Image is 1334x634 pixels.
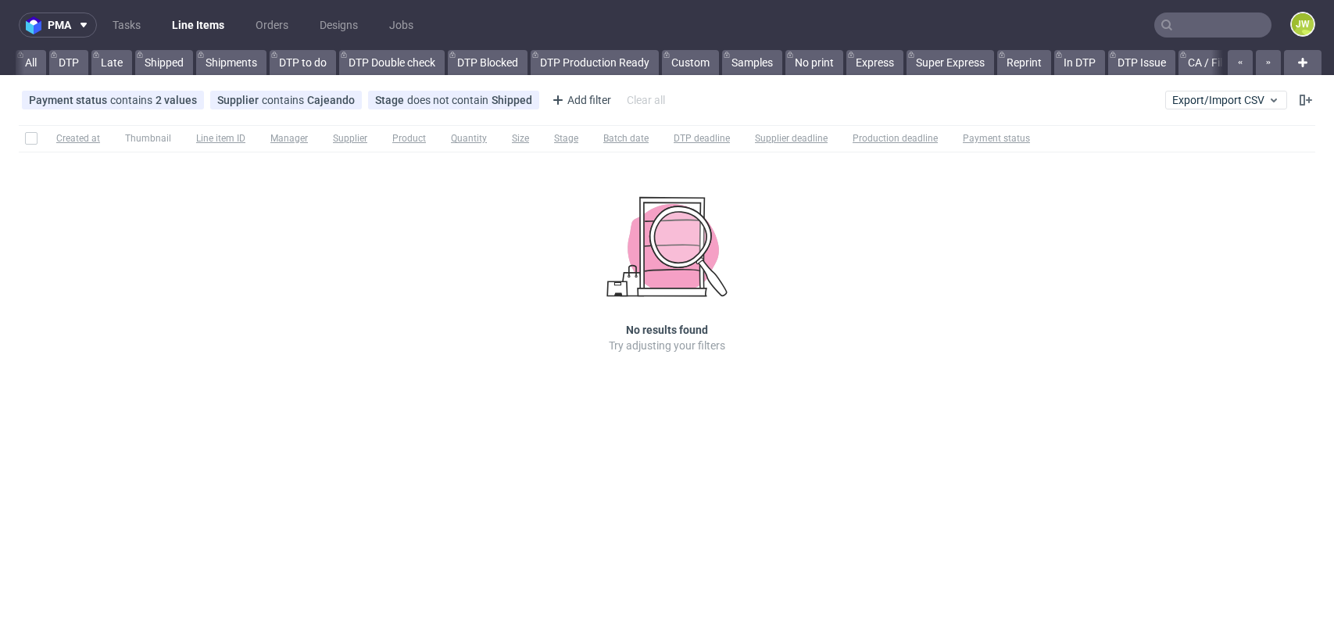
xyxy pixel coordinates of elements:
[1165,91,1287,109] button: Export/Import CSV
[531,50,659,75] a: DTP Production Ready
[135,50,193,75] a: Shipped
[163,13,234,38] a: Line Items
[1178,50,1280,75] a: CA / Files needed
[1292,13,1314,35] figcaption: JW
[339,50,445,75] a: DTP Double check
[380,13,423,38] a: Jobs
[392,132,426,145] span: Product
[722,50,782,75] a: Samples
[997,50,1051,75] a: Reprint
[662,50,719,75] a: Custom
[262,94,307,106] span: contains
[125,132,171,145] span: Thumbnail
[512,132,529,145] span: Size
[846,50,903,75] a: Express
[333,132,367,145] span: Supplier
[29,94,110,106] span: Payment status
[674,132,730,145] span: DTP deadline
[19,13,97,38] button: pma
[492,94,532,106] div: Shipped
[1054,50,1105,75] a: In DTP
[217,94,262,106] span: Supplier
[554,132,578,145] span: Stage
[307,94,355,106] div: Cajeando
[110,94,156,106] span: contains
[609,338,725,353] p: Try adjusting your filters
[196,50,266,75] a: Shipments
[91,50,132,75] a: Late
[963,132,1030,145] span: Payment status
[26,16,48,34] img: logo
[545,88,614,113] div: Add filter
[407,94,492,106] span: does not contain
[16,50,46,75] a: All
[448,50,528,75] a: DTP Blocked
[785,50,843,75] a: No print
[48,20,71,30] span: pma
[196,132,245,145] span: Line item ID
[270,50,336,75] a: DTP to do
[1108,50,1175,75] a: DTP Issue
[755,132,828,145] span: Supplier deadline
[49,50,88,75] a: DTP
[246,13,298,38] a: Orders
[451,132,487,145] span: Quantity
[375,94,407,106] span: Stage
[907,50,994,75] a: Super Express
[103,13,150,38] a: Tasks
[1172,94,1280,106] span: Export/Import CSV
[56,132,100,145] span: Created at
[310,13,367,38] a: Designs
[853,132,938,145] span: Production deadline
[156,94,197,106] div: 2 values
[270,132,308,145] span: Manager
[626,322,708,338] h3: No results found
[603,132,649,145] span: Batch date
[624,89,668,111] div: Clear all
